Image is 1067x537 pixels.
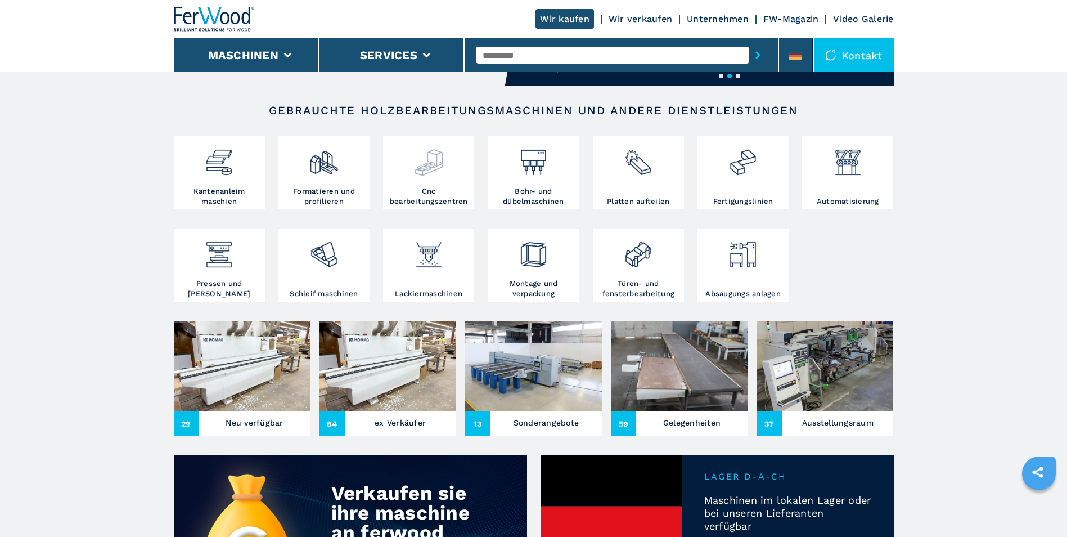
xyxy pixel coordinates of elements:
[736,74,740,78] button: 3
[728,231,758,270] img: aspirazione_1.png
[1024,458,1052,486] a: sharethis
[611,321,748,411] img: Gelegenheiten
[825,50,836,61] img: Kontakt
[174,229,265,302] a: Pressen und [PERSON_NAME]
[596,279,681,299] h3: Türen- und fensterbearbeitung
[802,415,874,431] h3: Ausstellungsraum
[174,7,255,32] img: Ferwood
[177,186,262,207] h3: Kantenanleim maschien
[713,196,773,207] h3: Fertigungslinien
[833,14,893,24] a: Video Galerie
[519,231,548,270] img: montaggio_imballaggio_2.png
[360,48,417,62] button: Services
[414,139,444,177] img: centro_di_lavoro_cnc_2.png
[386,186,471,207] h3: Cnc bearbeitungszentren
[833,139,863,177] img: automazione.png
[319,411,345,436] span: 84
[611,411,636,436] span: 59
[383,136,474,209] a: Cnc bearbeitungszentren
[174,136,265,209] a: Kantenanleim maschien
[204,139,234,177] img: bordatrici_1.png
[663,415,721,431] h3: Gelegenheiten
[309,139,339,177] img: squadratrici_2.png
[623,231,653,270] img: lavorazione_porte_finestre_2.png
[210,104,858,117] h2: Gebrauchte Holzbearbeitungsmaschinen und andere Dienstleistungen
[727,74,732,78] button: 2
[278,136,370,209] a: Formatieren und profilieren
[488,136,579,209] a: Bohr- und dübelmaschinen
[763,14,819,24] a: FW-Magazin
[226,415,283,431] h3: Neu verfügbar
[204,231,234,270] img: pressa-strettoia.png
[319,321,456,436] a: ex Verkäufer 84ex Verkäufer
[514,415,579,431] h3: Sonderangebote
[174,321,310,436] a: Neu verfügbar 29Neu verfügbar
[383,229,474,302] a: Lackiermaschinen
[607,196,669,207] h3: Platten aufteilen
[490,279,576,299] h3: Montage und verpackung
[519,139,548,177] img: foratrici_inseritrici_2.png
[281,186,367,207] h3: Formatieren und profilieren
[535,9,594,29] a: Wir kaufen
[290,289,358,299] h3: Schleif maschinen
[719,74,723,78] button: 1
[697,136,789,209] a: Fertigungslinien
[490,186,576,207] h3: Bohr- und dübelmaschinen
[465,321,602,436] a: Sonderangebote 13Sonderangebote
[414,231,444,270] img: verniciatura_1.png
[465,321,602,411] img: Sonderangebote
[593,136,684,209] a: Platten aufteilen
[757,321,893,436] a: Ausstellungsraum37Ausstellungsraum
[728,139,758,177] img: linee_di_produzione_2.png
[319,321,456,411] img: ex Verkäufer
[687,14,749,24] a: Unternehmen
[395,289,462,299] h3: Lackiermaschinen
[488,229,579,302] a: Montage und verpackung
[705,289,781,299] h3: Absaugungs anlagen
[817,196,879,207] h3: Automatisierung
[593,229,684,302] a: Türen- und fensterbearbeitung
[1019,486,1059,529] iframe: Chat
[556,64,777,73] a: Mehr erfahren
[757,411,782,436] span: 37
[177,279,262,299] h3: Pressen und [PERSON_NAME]
[697,229,789,302] a: Absaugungs anlagen
[611,321,748,436] a: Gelegenheiten59Gelegenheiten
[375,415,426,431] h3: ex Verkäufer
[465,411,490,436] span: 13
[749,42,767,68] button: submit-button
[278,229,370,302] a: Schleif maschinen
[623,139,653,177] img: sezionatrici_2.png
[757,321,893,411] img: Ausstellungsraum
[309,231,339,270] img: levigatrici_2.png
[609,14,672,24] a: Wir verkaufen
[802,136,893,209] a: Automatisierung
[814,38,894,72] div: Kontakt
[208,48,278,62] button: Maschinen
[174,411,199,436] span: 29
[174,321,310,411] img: Neu verfügbar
